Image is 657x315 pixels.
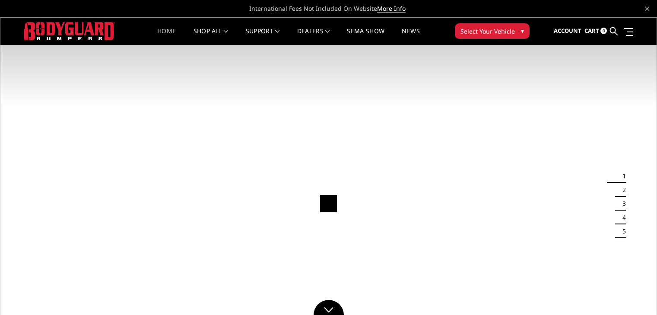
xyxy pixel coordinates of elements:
[600,28,607,34] span: 0
[584,19,607,43] a: Cart 0
[347,28,384,45] a: SEMA Show
[377,4,406,13] a: More Info
[24,22,115,40] img: BODYGUARD BUMPERS
[617,224,626,238] button: 5 of 5
[246,28,280,45] a: Support
[617,211,626,224] button: 4 of 5
[617,197,626,211] button: 3 of 5
[460,27,515,36] span: Select Your Vehicle
[194,28,229,45] a: shop all
[617,169,626,183] button: 1 of 5
[157,28,176,45] a: Home
[297,28,330,45] a: Dealers
[554,27,581,35] span: Account
[521,26,524,35] span: ▾
[402,28,419,45] a: News
[584,27,599,35] span: Cart
[455,23,530,39] button: Select Your Vehicle
[314,300,344,315] a: Click to Down
[554,19,581,43] a: Account
[617,183,626,197] button: 2 of 5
